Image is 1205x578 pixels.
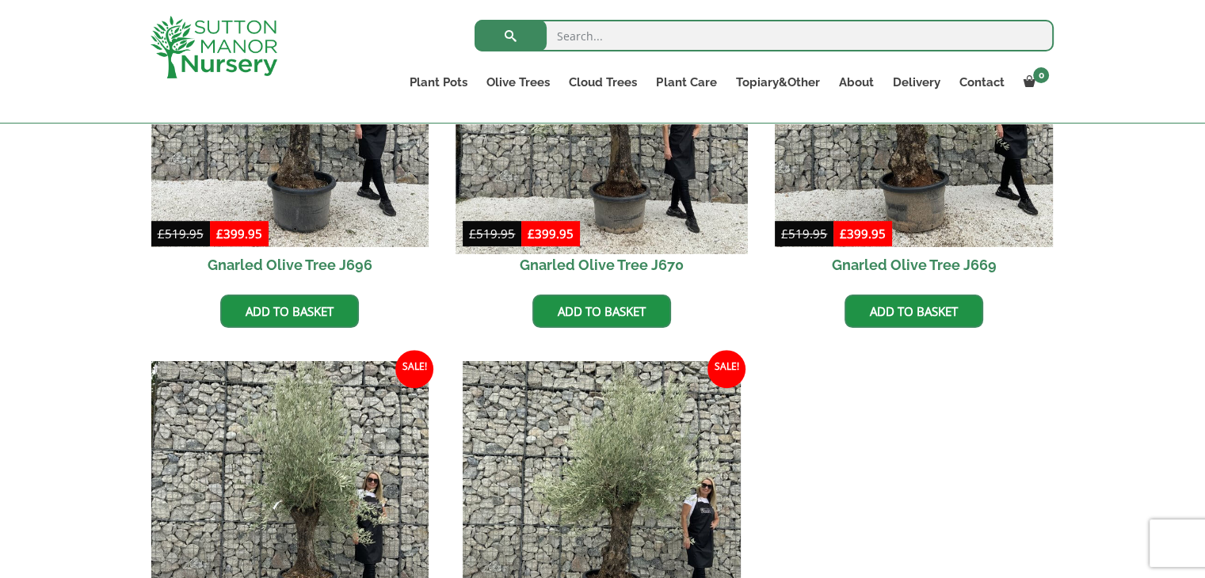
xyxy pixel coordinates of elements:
[646,71,726,93] a: Plant Care
[395,350,433,388] span: Sale!
[528,226,535,241] span: £
[781,226,827,241] bdi: 519.95
[829,71,883,93] a: About
[220,295,359,328] a: Add to basket: “Gnarled Olive Tree J696”
[949,71,1013,93] a: Contact
[1013,71,1054,93] a: 0
[400,71,477,93] a: Plant Pots
[528,226,574,241] bdi: 399.95
[532,295,671,328] a: Add to basket: “Gnarled Olive Tree J670”
[463,247,741,283] h2: Gnarled Olive Tree J670
[707,350,745,388] span: Sale!
[158,226,165,241] span: £
[840,226,847,241] span: £
[151,16,277,78] img: logo
[845,295,983,328] a: Add to basket: “Gnarled Olive Tree J669”
[216,226,262,241] bdi: 399.95
[475,20,1054,51] input: Search...
[1033,67,1049,83] span: 0
[840,226,886,241] bdi: 399.95
[216,226,223,241] span: £
[469,226,476,241] span: £
[781,226,788,241] span: £
[775,247,1053,283] h2: Gnarled Olive Tree J669
[559,71,646,93] a: Cloud Trees
[151,247,429,283] h2: Gnarled Olive Tree J696
[469,226,515,241] bdi: 519.95
[726,71,829,93] a: Topiary&Other
[158,226,204,241] bdi: 519.95
[477,71,559,93] a: Olive Trees
[883,71,949,93] a: Delivery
